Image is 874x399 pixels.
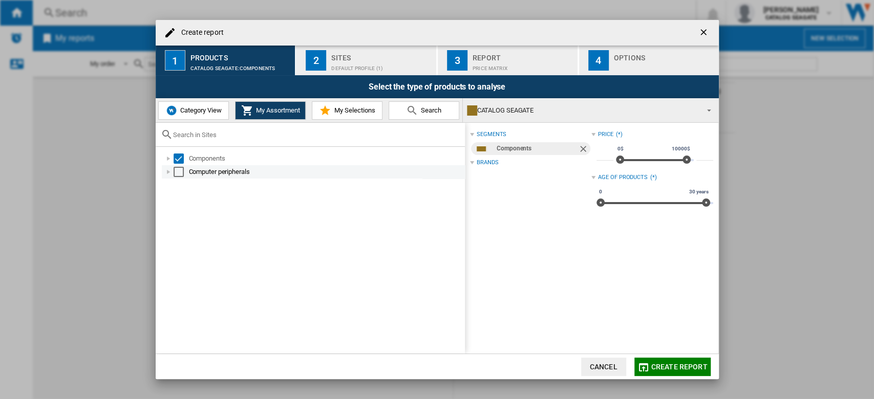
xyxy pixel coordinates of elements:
div: segments [477,130,506,139]
span: Category View [178,106,222,114]
span: 30 years [688,188,710,196]
div: Components [189,153,463,164]
div: Brands [477,159,498,167]
div: CATALOG SEAGATE [467,103,698,118]
h4: Create report [176,28,224,38]
div: Select the type of products to analyse [156,75,719,98]
md-checkbox: Select [174,153,189,164]
div: 1 [165,50,185,71]
span: My Assortment [253,106,300,114]
button: Search [389,101,459,120]
button: 3 Report Price Matrix [438,46,579,75]
img: wiser-icon-blue.png [165,104,178,117]
ng-md-icon: Remove [578,144,590,156]
div: 4 [588,50,609,71]
ng-md-icon: getI18NText('BUTTONS.CLOSE_DIALOG') [698,27,711,39]
span: 10000$ [670,145,691,153]
span: 0 [598,188,604,196]
button: My Selections [312,101,382,120]
button: Category View [158,101,229,120]
div: Price [598,130,613,139]
div: Components [497,142,578,155]
span: 0$ [616,145,625,153]
div: 3 [447,50,467,71]
button: Cancel [581,358,626,376]
md-checkbox: Select [174,167,189,177]
button: My Assortment [235,101,306,120]
span: Create report [651,363,708,371]
span: My Selections [331,106,375,114]
div: Computer peripherals [189,167,463,177]
div: Sites [331,50,432,60]
div: CATALOG SEAGATE:Components [190,60,291,71]
input: Search in Sites [173,131,460,139]
div: Age of products [598,173,648,182]
button: 4 Options [579,46,719,75]
div: Default profile (1) [331,60,432,71]
button: 1 Products CATALOG SEAGATE:Components [156,46,296,75]
div: Price Matrix [473,60,573,71]
button: 2 Sites Default profile (1) [296,46,437,75]
div: 2 [306,50,326,71]
div: Options [614,50,715,60]
span: Search [418,106,441,114]
div: Products [190,50,291,60]
button: Create report [634,358,711,376]
button: getI18NText('BUTTONS.CLOSE_DIALOG') [694,23,715,43]
div: Report [473,50,573,60]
